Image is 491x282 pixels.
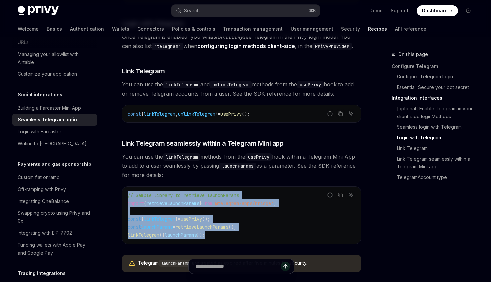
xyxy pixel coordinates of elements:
[197,232,205,238] span: });
[274,200,276,206] span: ;
[175,216,178,222] span: }
[175,224,228,230] span: retrieveLaunchParams
[336,109,345,118] button: Copy the contents from the code block
[215,111,218,117] span: }
[144,216,175,222] span: linkTelegram
[18,140,87,148] div: Writing to [GEOGRAPHIC_DATA]
[178,111,215,117] span: unlinkTelegram
[218,111,220,117] span: =
[18,241,93,257] div: Funding wallets with Apple Pay and Google Pay
[165,232,197,238] span: launchParams
[12,183,97,195] a: Off-ramping with Privy
[463,5,474,16] button: Toggle dark mode
[128,216,141,222] span: const
[184,7,203,15] div: Search...
[47,21,62,37] a: Basics
[197,43,295,50] a: configuring login methods client-side
[195,259,281,274] input: Ask a question...
[12,102,97,114] a: Building a Farcaster Mini App
[172,21,215,37] a: Policies & controls
[141,224,173,230] span: launchParams
[12,195,97,207] a: Integrating OneBalance
[391,7,409,14] a: Support
[159,232,165,238] span: ({
[219,163,256,170] code: launchParams
[12,126,97,138] a: Login with Farcaster
[112,21,129,37] a: Wallets
[18,185,66,193] div: Off-ramping with Privy
[398,50,428,58] span: On this page
[12,48,97,68] a: Managing your allowlist with Airtable
[199,200,202,206] span: }
[223,21,283,37] a: Transaction management
[122,67,165,76] span: Link Telegram
[18,173,60,181] div: Custom fiat onramp
[12,114,97,126] a: Seamless Telegram login
[18,160,91,168] h5: Payments and gas sponsorship
[18,209,93,225] div: Swapping crypto using Privy and 0x
[326,109,334,118] button: Report incorrect code
[297,81,324,88] code: usePrivy
[122,139,284,148] span: Link Telegram seamlessly within a Telegram Mini app
[202,216,210,222] span: ();
[341,21,360,37] a: Security
[122,80,361,98] span: You can use the and methods from the hook to add or remove Telegram accounts from a user. See the...
[392,172,479,183] a: TelegramAccount type
[18,269,66,277] h5: Trading integrations
[18,70,77,78] div: Customize your application
[12,227,97,239] a: Integrating with EIP-7702
[326,191,334,199] button: Report incorrect code
[210,33,243,40] em: automatically
[281,262,290,271] button: Send message
[144,200,146,206] span: {
[368,21,387,37] a: Recipes
[12,138,97,150] a: Writing to [GEOGRAPHIC_DATA]
[392,132,479,143] a: Login with Telegram
[12,68,97,80] a: Customize your application
[178,216,181,222] span: =
[220,111,242,117] span: usePrivy
[128,232,159,238] span: linkTelegram
[392,122,479,132] a: Seamless login with Telegram
[128,200,144,206] span: import
[18,91,62,99] h5: Social integrations
[12,207,97,227] a: Swapping crypto using Privy and 0x
[18,6,59,15] img: dark logo
[213,200,274,206] span: '@telegram-apps/bridge'
[312,43,352,50] code: PrivyProvider
[392,154,479,172] a: Link Telegram seamlessly within a Telegram Mini app
[141,216,144,222] span: {
[347,109,355,118] button: Ask AI
[181,216,202,222] span: usePrivy
[18,116,77,124] div: Seamless Telegram login
[128,224,141,230] span: const
[70,21,104,37] a: Authentication
[12,239,97,259] a: Funding wallets with Apple Pay and Google Pay
[152,43,183,50] code: 'telegram'
[417,5,458,16] a: Dashboard
[128,111,141,117] span: const
[173,224,175,230] span: =
[309,8,316,13] span: ⌘ K
[245,153,272,161] code: usePrivy
[392,93,479,103] a: Integration interfaces
[228,224,236,230] span: ();
[146,200,199,206] span: retrieveLaunchParams
[392,82,479,93] a: Essential: Secure your bot secret
[395,21,426,37] a: API reference
[12,171,97,183] a: Custom fiat onramp
[392,61,479,71] a: Configure Telegram
[422,7,448,14] span: Dashboard
[163,81,200,88] code: linkTelegram
[128,192,239,198] span: // Sample library to retrieve launchParams
[141,111,144,117] span: {
[18,104,81,112] div: Building a Farcaster Mini App
[122,32,361,51] span: Once Telegram is enabled, you will see Telegram in the Privy login modal. You can also list when ...
[210,81,252,88] code: unlinkTelegram
[336,191,345,199] button: Copy the contents from the code block
[392,103,479,122] a: [optional] Enable Telegram in your client-side loginMethods
[202,200,213,206] span: from
[171,5,320,17] button: Open search
[392,143,479,154] a: Link Telegram
[18,50,93,66] div: Managing your allowlist with Airtable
